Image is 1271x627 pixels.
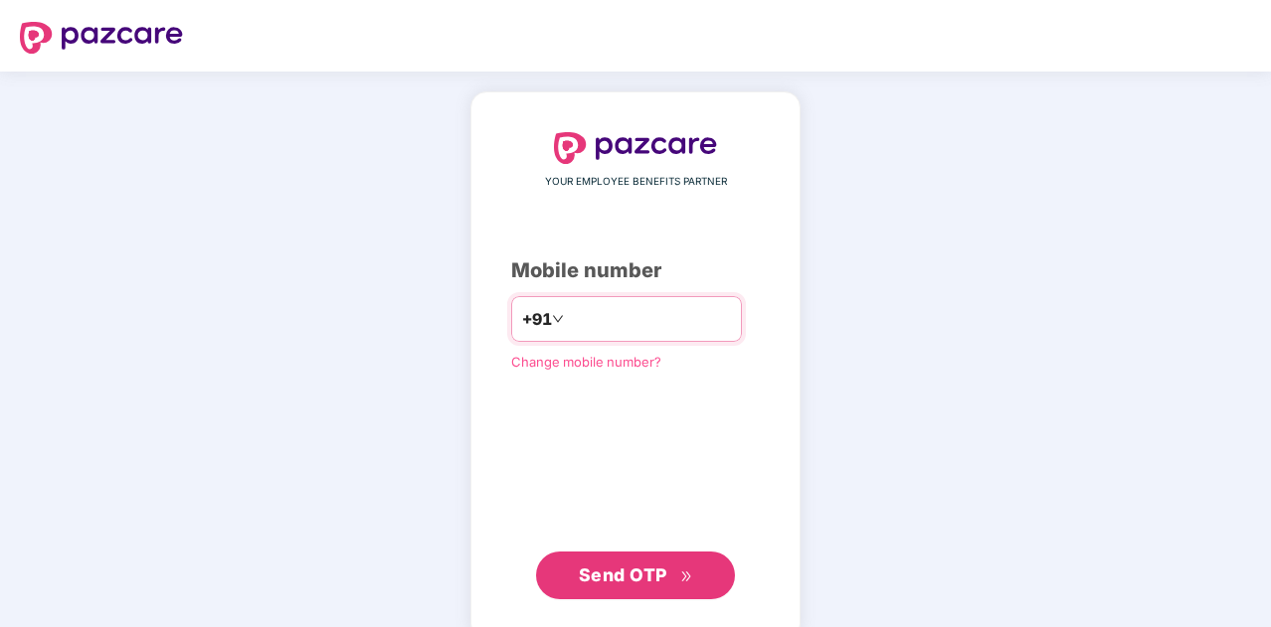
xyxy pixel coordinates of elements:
[545,174,727,190] span: YOUR EMPLOYEE BENEFITS PARTNER
[511,354,661,370] a: Change mobile number?
[511,255,760,286] div: Mobile number
[536,551,735,599] button: Send OTPdouble-right
[20,22,183,54] img: logo
[552,313,564,325] span: down
[680,570,693,583] span: double-right
[554,132,717,164] img: logo
[522,307,552,332] span: +91
[579,564,667,585] span: Send OTP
